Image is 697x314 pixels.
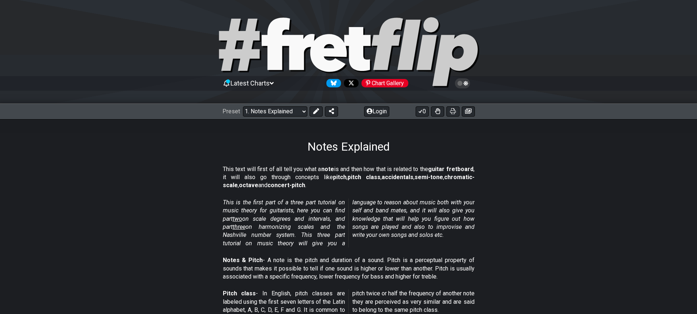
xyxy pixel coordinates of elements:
[223,257,263,264] strong: Notes & Pitch
[223,256,475,281] p: - A note is the pitch and duration of a sound. Pitch is a perceptual property of sounds that make...
[341,79,359,87] a: Follow #fretflip at X
[415,174,443,181] strong: semi-tone
[446,106,460,117] button: Print
[243,106,307,117] select: Preset
[325,106,338,117] button: Share Preset
[359,79,408,87] a: #fretflip at Pinterest
[223,199,475,247] em: This is the first part of a three part tutorial on music theory for guitarists, here you can find...
[462,106,475,117] button: Create image
[233,215,242,222] span: two
[323,79,341,87] a: Follow #fretflip at Bluesky
[267,182,305,189] strong: concert-pitch
[364,106,389,117] button: Login
[239,182,258,189] strong: octave
[431,106,444,117] button: Toggle Dexterity for all fretkits
[458,80,467,87] span: Toggle light / dark theme
[310,106,323,117] button: Edit Preset
[231,79,270,87] span: Latest Charts
[382,174,413,181] strong: accidentals
[321,166,334,173] strong: note
[223,290,256,297] strong: Pitch class
[223,165,475,190] p: This text will first of all tell you what a is and then how that is related to the , it will also...
[333,174,346,181] strong: pitch
[361,79,408,87] div: Chart Gallery
[233,223,246,230] span: three
[222,108,240,115] span: Preset
[307,140,390,154] h1: Notes Explained
[348,174,381,181] strong: pitch class
[416,106,429,117] button: 0
[428,166,473,173] strong: guitar fretboard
